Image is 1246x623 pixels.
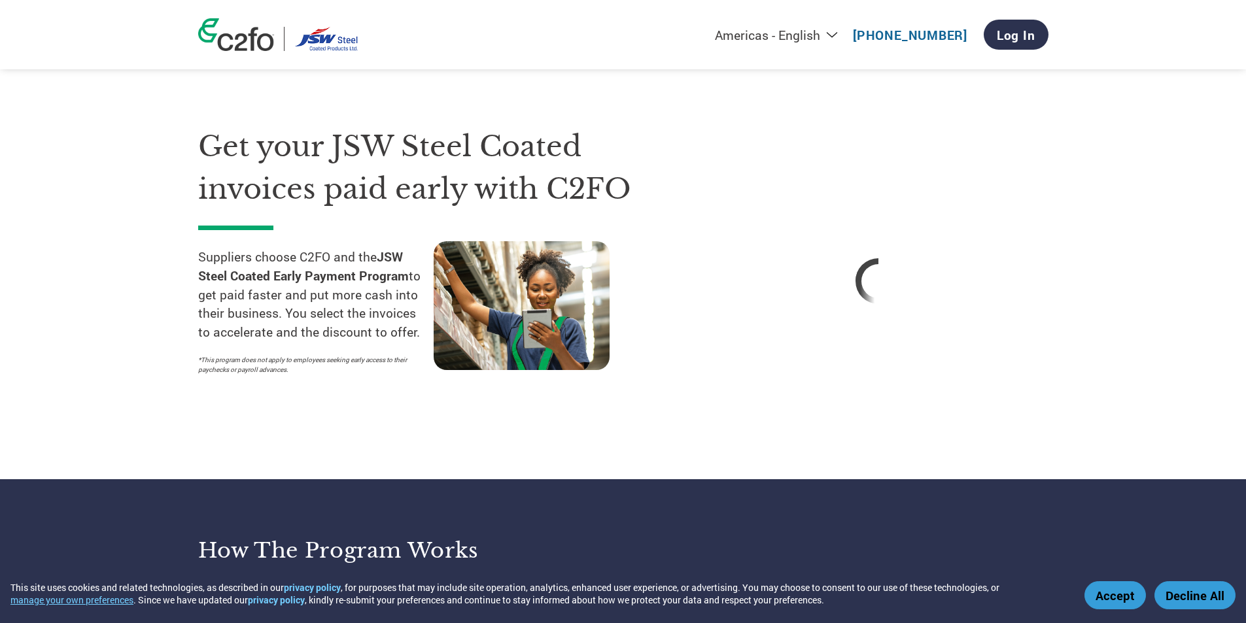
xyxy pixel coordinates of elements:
h3: How the program works [198,537,607,564]
a: privacy policy [248,594,305,606]
p: *This program does not apply to employees seeking early access to their paychecks or payroll adva... [198,355,421,375]
a: [PHONE_NUMBER] [853,27,967,43]
img: c2fo logo [198,18,274,51]
p: Suppliers choose C2FO and the to get paid faster and put more cash into their business. You selec... [198,248,434,342]
button: manage your own preferences [10,594,133,606]
img: JSW Steel Coated [294,27,358,51]
a: privacy policy [284,581,341,594]
strong: JSW Steel Coated Early Payment Program [198,248,409,284]
button: Accept [1084,581,1146,609]
h1: Get your JSW Steel Coated invoices paid early with C2FO [198,126,669,210]
div: This site uses cookies and related technologies, as described in our , for purposes that may incl... [10,581,1065,606]
img: supply chain worker [434,241,610,370]
button: Decline All [1154,581,1236,609]
a: Log In [984,20,1048,50]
